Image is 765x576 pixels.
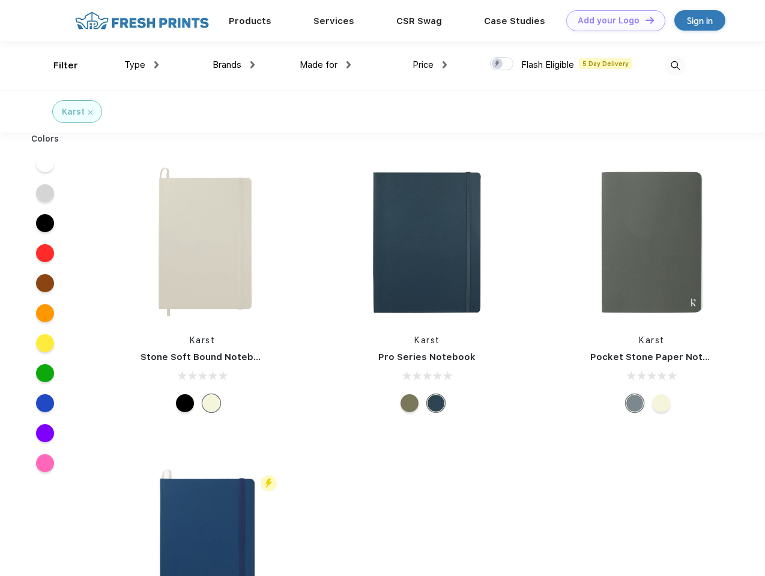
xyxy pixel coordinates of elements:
a: Products [229,16,271,26]
img: flash_active_toggle.svg [261,475,277,491]
span: Flash Eligible [521,59,574,70]
a: Karst [190,335,216,345]
span: Price [413,59,434,70]
a: Sign in [674,10,725,31]
div: Karst [62,106,85,118]
div: Olive [401,394,419,412]
a: Stone Soft Bound Notebook [141,352,271,362]
div: Beige [652,394,670,412]
div: Black [176,394,194,412]
div: Colors [22,133,68,145]
div: Beige [202,394,220,412]
img: dropdown.png [154,61,159,68]
span: Made for [300,59,337,70]
img: DT [646,17,654,23]
img: func=resize&h=266 [572,163,732,322]
img: func=resize&h=266 [347,163,507,322]
span: Brands [213,59,241,70]
a: Karst [639,335,665,345]
div: Add your Logo [578,16,640,26]
div: Filter [53,59,78,73]
img: desktop_search.svg [665,56,685,76]
div: Sign in [687,14,713,28]
img: dropdown.png [346,61,351,68]
div: Navy [427,394,445,412]
img: filter_cancel.svg [88,110,92,115]
div: Gray [626,394,644,412]
img: dropdown.png [443,61,447,68]
a: CSR Swag [396,16,442,26]
a: Pocket Stone Paper Notebook [590,352,732,362]
span: 5 Day Delivery [579,58,632,69]
img: fo%20logo%202.webp [71,10,213,31]
a: Services [313,16,354,26]
img: func=resize&h=266 [122,163,282,322]
img: dropdown.png [250,61,255,68]
a: Karst [414,335,440,345]
span: Type [124,59,145,70]
a: Pro Series Notebook [378,352,476,362]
